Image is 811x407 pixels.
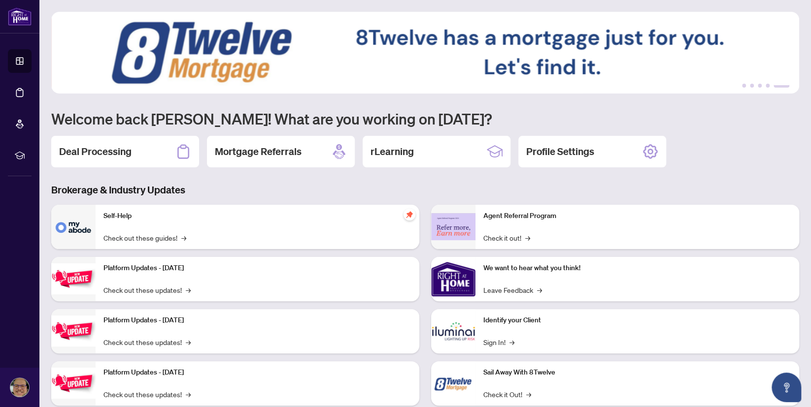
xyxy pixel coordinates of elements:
img: Platform Updates - July 21, 2025 [51,263,96,294]
img: Sail Away With 8Twelve [431,361,475,406]
button: Open asap [772,373,801,402]
a: Sign In!→ [483,337,514,347]
button: 3 [758,84,762,88]
p: Agent Referral Program [483,211,791,221]
button: 5 [774,84,789,88]
a: Check out these guides!→ [103,232,186,243]
span: → [525,232,530,243]
h2: rLearning [371,145,414,158]
p: Platform Updates - [DATE] [103,367,411,378]
span: → [509,337,514,347]
span: pushpin [404,209,415,220]
p: Sail Away With 8Twelve [483,367,791,378]
img: Slide 4 [51,12,799,94]
h1: Welcome back [PERSON_NAME]! What are you working on [DATE]? [51,109,799,128]
span: → [537,284,542,295]
h2: Mortgage Referrals [215,145,302,158]
h3: Brokerage & Industry Updates [51,183,799,197]
h2: Deal Processing [59,145,132,158]
span: → [526,389,531,400]
button: 4 [766,84,770,88]
img: Platform Updates - June 23, 2025 [51,368,96,399]
a: Check it Out!→ [483,389,531,400]
a: Check out these updates!→ [103,389,191,400]
img: logo [8,7,32,26]
a: Check it out!→ [483,232,530,243]
button: 2 [750,84,754,88]
span: → [186,337,191,347]
p: Platform Updates - [DATE] [103,315,411,326]
span: → [181,232,186,243]
img: Self-Help [51,205,96,249]
img: Identify your Client [431,309,475,353]
span: → [186,389,191,400]
p: Self-Help [103,211,411,221]
span: → [186,284,191,295]
img: We want to hear what you think! [431,257,475,301]
a: Check out these updates!→ [103,284,191,295]
h2: Profile Settings [526,145,594,158]
img: Platform Updates - July 8, 2025 [51,315,96,346]
p: We want to hear what you think! [483,263,791,274]
a: Check out these updates!→ [103,337,191,347]
p: Platform Updates - [DATE] [103,263,411,274]
a: Leave Feedback→ [483,284,542,295]
img: Agent Referral Program [431,213,475,240]
img: Profile Icon [10,378,29,397]
p: Identify your Client [483,315,791,326]
button: 1 [742,84,746,88]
